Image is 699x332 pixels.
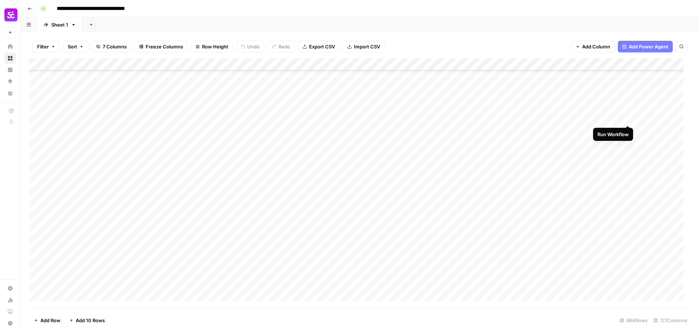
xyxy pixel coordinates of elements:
span: Redo [279,43,290,50]
button: Row Height [191,41,233,52]
span: 7 Columns [103,43,127,50]
button: Sort [63,41,88,52]
a: Usage [4,294,16,306]
div: 7/7 Columns [651,315,690,326]
span: Export CSV [309,43,335,50]
span: Add Column [582,43,610,50]
span: Row Height [202,43,228,50]
span: Import CSV [354,43,380,50]
button: Add Column [571,41,615,52]
span: Filter [37,43,49,50]
button: Add Row [29,315,65,326]
a: Learning Hub [4,306,16,317]
button: Workspace: Smartcat [4,6,16,24]
button: Add 10 Rows [65,315,109,326]
span: Add Row [40,317,60,324]
button: Filter [32,41,60,52]
a: Browse [4,52,16,64]
a: Sheet 1 [37,17,82,32]
button: Help + Support [4,317,16,329]
span: Undo [247,43,260,50]
span: Freeze Columns [146,43,183,50]
div: Run Workflow [597,131,629,138]
button: Freeze Columns [134,41,188,52]
button: Redo [267,41,295,52]
span: Sort [68,43,77,50]
span: Add Power Agent [629,43,668,50]
a: Opportunities [4,76,16,87]
button: 7 Columns [91,41,131,52]
button: Export CSV [298,41,340,52]
a: Settings [4,282,16,294]
button: Import CSV [343,41,385,52]
a: Your Data [4,87,16,99]
div: 984 Rows [617,315,651,326]
div: Sheet 1 [51,21,68,28]
button: Undo [236,41,264,52]
span: Add 10 Rows [76,317,105,324]
img: Smartcat Logo [4,8,17,21]
a: Home [4,41,16,52]
button: Add Power Agent [618,41,673,52]
a: Insights [4,64,16,76]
